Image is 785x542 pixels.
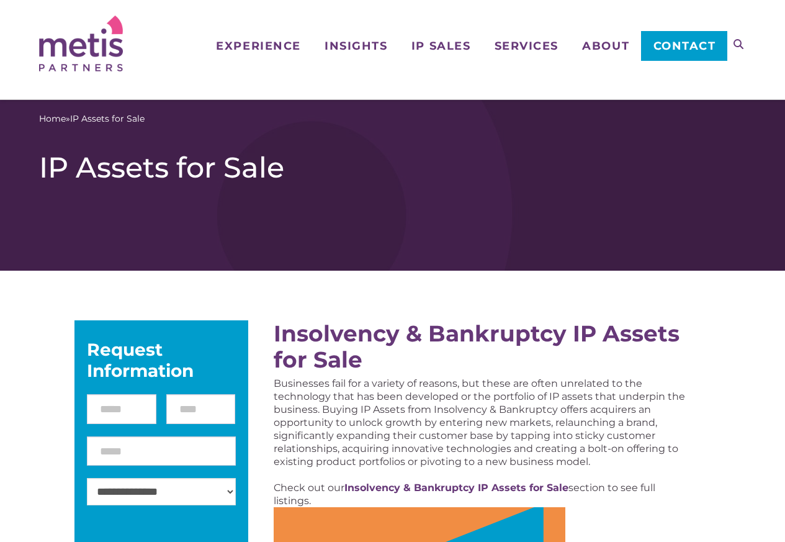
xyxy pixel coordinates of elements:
[641,31,727,61] a: Contact
[39,112,145,125] span: »
[653,40,716,52] span: Contact
[216,40,300,52] span: Experience
[582,40,629,52] span: About
[274,320,680,373] a: Insolvency & Bankruptcy IP Assets for Sale
[70,112,145,125] span: IP Assets for Sale
[39,16,123,71] img: Metis Partners
[274,481,688,507] p: Check out our section to see full listings.
[39,150,746,185] h1: IP Assets for Sale
[39,112,66,125] a: Home
[495,40,558,52] span: Services
[87,339,236,381] div: Request Information
[274,377,688,468] p: Businesses fail for a variety of reasons, but these are often unrelated to the technology that ha...
[411,40,470,52] span: IP Sales
[344,482,568,494] a: Insolvency & Bankruptcy IP Assets for Sale
[325,40,387,52] span: Insights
